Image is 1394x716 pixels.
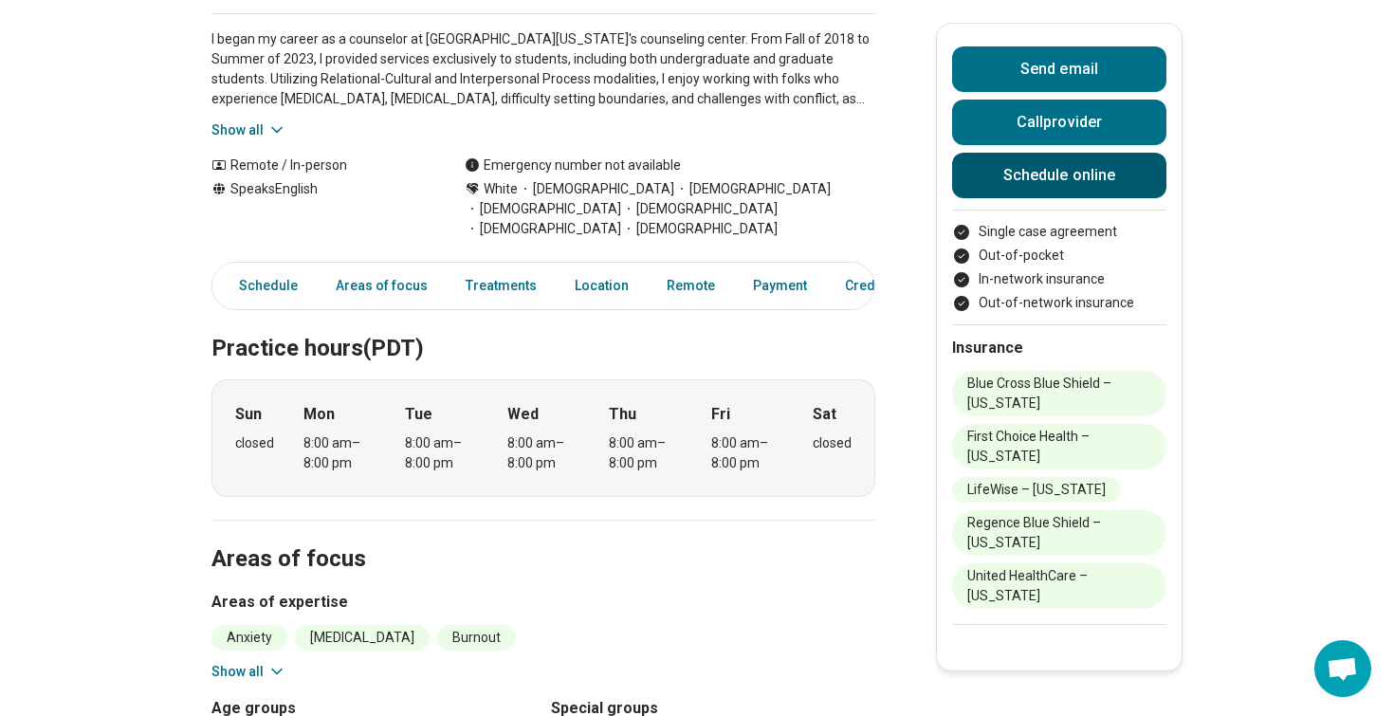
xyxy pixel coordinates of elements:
strong: Tue [405,403,432,426]
span: [DEMOGRAPHIC_DATA] [621,219,778,239]
h2: Practice hours (PDT) [211,287,875,365]
p: I began my career as a counselor at [GEOGRAPHIC_DATA][US_STATE]'s counseling center. From Fall of... [211,29,875,109]
li: Blue Cross Blue Shield – [US_STATE] [952,371,1166,416]
span: [DEMOGRAPHIC_DATA] [621,199,778,219]
a: Schedule online [952,153,1166,198]
li: Single case agreement [952,222,1166,242]
li: First Choice Health – [US_STATE] [952,424,1166,469]
a: Treatments [454,266,548,305]
div: 8:00 am – 8:00 pm [711,433,784,473]
li: Burnout [437,625,516,651]
strong: Sat [813,403,836,426]
li: [MEDICAL_DATA] [295,625,430,651]
strong: Fri [711,403,730,426]
span: [DEMOGRAPHIC_DATA] [674,179,831,199]
h3: Areas of expertise [211,591,875,614]
div: Remote / In-person [211,156,427,175]
li: United HealthCare – [US_STATE] [952,563,1166,609]
div: 8:00 am – 8:00 pm [609,433,682,473]
div: Emergency number not available [465,156,681,175]
button: Send email [952,46,1166,92]
li: Anxiety [211,625,287,651]
div: Open chat [1314,640,1371,697]
div: 8:00 am – 8:00 pm [303,433,376,473]
div: 8:00 am – 8:00 pm [507,433,580,473]
span: [DEMOGRAPHIC_DATA] [518,179,674,199]
span: [DEMOGRAPHIC_DATA] [465,219,621,239]
a: Payment [742,266,818,305]
strong: Thu [609,403,636,426]
a: Remote [655,266,726,305]
button: Show all [211,662,286,682]
span: [DEMOGRAPHIC_DATA] [465,199,621,219]
strong: Sun [235,403,262,426]
div: 8:00 am – 8:00 pm [405,433,478,473]
button: Show all [211,120,286,140]
li: Out-of-pocket [952,246,1166,266]
a: Credentials [834,266,940,305]
li: Out-of-network insurance [952,293,1166,313]
strong: Wed [507,403,539,426]
div: When does the program meet? [211,379,875,497]
a: Location [563,266,640,305]
a: Areas of focus [324,266,439,305]
li: Regence Blue Shield – [US_STATE] [952,510,1166,556]
span: White [484,179,518,199]
h2: Insurance [952,337,1166,359]
div: Speaks English [211,179,427,239]
button: Callprovider [952,100,1166,145]
div: closed [813,433,852,453]
div: closed [235,433,274,453]
li: In-network insurance [952,269,1166,289]
a: Schedule [216,266,309,305]
strong: Mon [303,403,335,426]
h2: Areas of focus [211,498,875,576]
li: LifeWise – [US_STATE] [952,477,1121,503]
ul: Payment options [952,222,1166,313]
